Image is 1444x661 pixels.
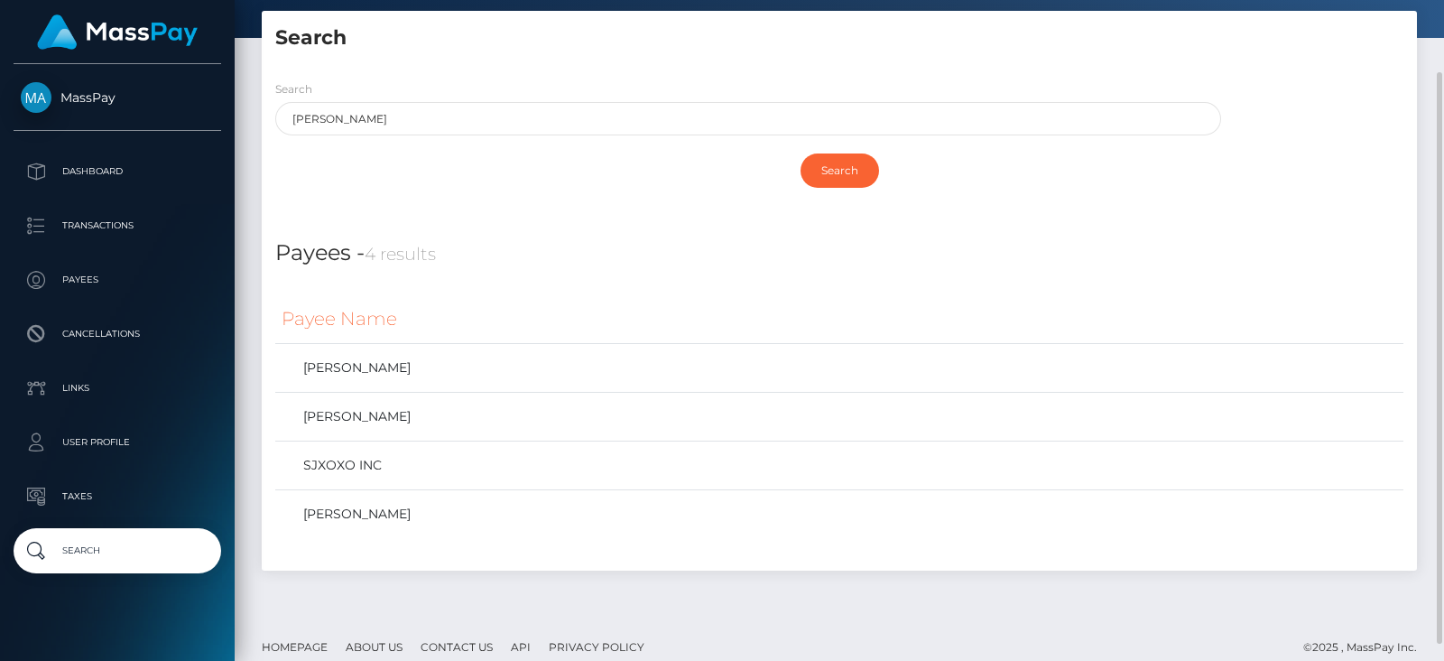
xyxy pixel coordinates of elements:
[275,294,1403,344] th: Payee Name
[255,633,335,661] a: Homepage
[14,203,221,248] a: Transactions
[14,366,221,411] a: Links
[37,14,198,50] img: MassPay Logo
[14,257,221,303] a: Payees
[21,321,214,348] p: Cancellations
[282,452,1397,479] a: SJXOXO INC
[275,237,1403,270] h4: Payees -
[1303,638,1430,657] div: © 2025 , MassPay Inc.
[21,158,214,185] p: Dashboard
[282,501,1397,527] a: [PERSON_NAME]
[338,633,410,661] a: About Us
[801,154,879,188] input: Search
[21,375,214,402] p: Links
[413,633,500,661] a: Contact Us
[21,537,214,564] p: Search
[275,24,1403,52] h5: Search
[21,266,214,293] p: Payees
[365,243,436,265] small: 4 results
[504,633,538,661] a: API
[21,212,214,239] p: Transactions
[282,404,1397,430] a: [PERSON_NAME]
[14,149,221,194] a: Dashboard
[21,82,51,113] img: MassPay
[14,474,221,519] a: Taxes
[21,429,214,456] p: User Profile
[282,355,1397,381] a: [PERSON_NAME]
[14,89,221,106] span: MassPay
[14,528,221,573] a: Search
[21,483,214,510] p: Taxes
[275,81,312,98] label: Search
[14,420,221,465] a: User Profile
[14,312,221,357] a: Cancellations
[541,633,652,661] a: Privacy Policy
[275,102,1221,135] input: Enter search term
